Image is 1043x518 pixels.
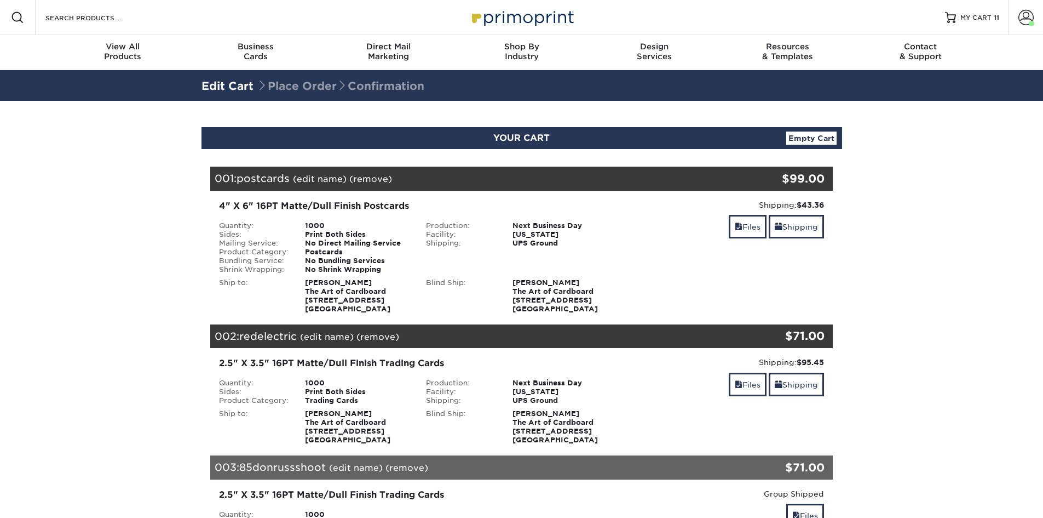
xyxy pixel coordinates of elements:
div: $99.00 [729,170,825,187]
div: Marketing [322,42,455,61]
div: 2.5" X 3.5" 16PT Matte/Dull Finish Trading Cards [219,488,617,502]
div: 2.5" X 3.5" 16PT Matte/Dull Finish Trading Cards [219,357,617,370]
span: 85donrussshoot [239,461,326,473]
span: Direct Mail [322,42,455,52]
strong: [PERSON_NAME] The Art of Cardboard [STREET_ADDRESS] [GEOGRAPHIC_DATA] [512,278,598,313]
a: Direct MailMarketing [322,35,455,70]
div: Shipping: [418,396,504,405]
div: Facility: [418,230,504,239]
span: MY CART [960,13,992,22]
div: Shipping: [633,200,825,210]
strong: [PERSON_NAME] The Art of Cardboard [STREET_ADDRESS] [GEOGRAPHIC_DATA] [512,409,598,444]
div: [US_STATE] [504,230,625,239]
span: Shop By [455,42,588,52]
div: Ship to: [211,409,297,445]
input: SEARCH PRODUCTS..... [44,11,151,24]
a: (remove) [349,174,392,184]
a: Edit Cart [201,79,253,93]
div: Shipping: [418,239,504,248]
span: View All [56,42,189,52]
div: Facility: [418,388,504,396]
a: Files [729,215,767,238]
a: (edit name) [300,332,354,342]
a: Resources& Templates [721,35,854,70]
div: Print Both Sides [297,388,418,396]
div: Production: [418,221,504,230]
div: No Bundling Services [297,257,418,265]
div: Cards [189,42,322,61]
div: Next Business Day [504,221,625,230]
span: shipping [775,223,782,231]
div: 1000 [297,221,418,230]
a: Shop ByIndustry [455,35,588,70]
div: Quantity: [211,379,297,388]
span: redelectric [239,330,297,342]
div: & Support [854,42,987,61]
div: Industry [455,42,588,61]
a: View AllProducts [56,35,189,70]
div: Blind Ship: [418,278,504,314]
div: Quantity: [211,221,297,230]
a: Files [729,373,767,396]
div: Ship to: [211,278,297,314]
div: Postcards [297,248,418,257]
strong: $95.45 [797,358,824,367]
strong: [PERSON_NAME] The Art of Cardboard [STREET_ADDRESS] [GEOGRAPHIC_DATA] [305,409,390,444]
span: files [735,380,742,389]
span: Business [189,42,322,52]
div: Sides: [211,388,297,396]
a: DesignServices [588,35,721,70]
a: (edit name) [293,174,347,184]
div: 003: [210,456,729,480]
div: 4" X 6" 16PT Matte/Dull Finish Postcards [219,200,617,213]
div: Product Category: [211,248,297,257]
span: Design [588,42,721,52]
div: & Templates [721,42,854,61]
span: shipping [775,380,782,389]
strong: [PERSON_NAME] The Art of Cardboard [STREET_ADDRESS] [GEOGRAPHIC_DATA] [305,278,390,313]
div: Sides: [211,230,297,239]
div: [US_STATE] [504,388,625,396]
a: (edit name) [329,463,383,473]
a: Shipping [769,215,824,238]
div: $71.00 [729,459,825,476]
div: 001: [210,167,729,191]
span: Contact [854,42,987,52]
div: Next Business Day [504,379,625,388]
div: $71.00 [729,328,825,344]
div: UPS Ground [504,239,625,248]
div: 1000 [297,379,418,388]
div: Mailing Service: [211,239,297,248]
div: Product Category: [211,396,297,405]
div: Group Shipped [633,488,825,499]
div: No Direct Mailing Service [297,239,418,248]
a: (remove) [385,463,428,473]
a: Empty Cart [786,132,837,145]
div: Products [56,42,189,61]
div: No Shrink Wrapping [297,265,418,274]
div: Shrink Wrapping: [211,265,297,274]
div: 002: [210,325,729,349]
div: Bundling Service: [211,257,297,265]
strong: $43.36 [797,201,824,209]
span: YOUR CART [493,133,550,143]
span: Place Order Confirmation [257,79,424,93]
a: Contact& Support [854,35,987,70]
div: Trading Cards [297,396,418,405]
div: UPS Ground [504,396,625,405]
span: postcards [237,172,290,184]
span: Resources [721,42,854,52]
a: (remove) [356,332,399,342]
a: Shipping [769,373,824,396]
div: Services [588,42,721,61]
div: Blind Ship: [418,409,504,445]
div: Production: [418,379,504,388]
div: Shipping: [633,357,825,368]
a: BusinessCards [189,35,322,70]
div: Print Both Sides [297,230,418,239]
span: files [735,223,742,231]
span: 11 [994,14,999,21]
img: Primoprint [467,5,577,29]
